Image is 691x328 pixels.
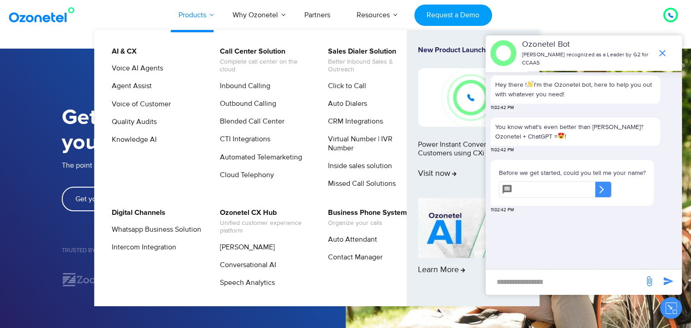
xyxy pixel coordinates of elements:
[62,272,346,288] div: Image Carousel
[418,265,465,275] span: Learn More
[322,80,368,92] a: Click to Call
[214,152,303,163] a: Automated Telemarketing
[62,187,151,211] a: Get your free demo
[106,116,158,128] a: Quality Audits
[640,272,658,290] span: send message
[495,80,656,99] p: Hey there ! I'm the Ozonetel bot, here to help you out with whatever you need!
[106,99,172,110] a: Voice of Customer
[322,252,384,263] a: Contact Manager
[418,169,457,179] span: Visit now
[522,39,652,51] p: Ozonetel Bot
[418,198,528,258] img: AI
[62,272,119,288] img: zoomrx.svg
[414,5,492,26] a: Request a Demo
[418,46,528,194] a: New Product LaunchPower Instant Conversations with Customers using CXi SwitchVisit now
[214,98,278,109] a: Outbound Calling
[214,277,276,288] a: Speech Analytics
[220,219,309,235] span: Unified customer experience platform
[214,116,286,127] a: Blended Call Center
[653,44,671,62] span: end chat or minimize
[106,207,167,219] a: Digital Channels
[322,116,384,127] a: CRM Integrations
[106,242,178,253] a: Intercom Integration
[418,198,528,291] a: Learn More
[220,58,309,74] span: Complete call center on the cloud
[499,168,646,178] p: Before we get started, could you tell me your name?
[106,80,153,92] a: Agent Assist
[214,134,272,145] a: CTI Integrations
[490,40,517,66] img: header
[214,259,278,271] a: Conversational AI
[328,58,418,74] span: Better Inbound Sales & Outreach
[106,224,203,235] a: Whatsapp Business Solution
[322,178,397,189] a: Missed Call Solutions
[495,122,656,141] p: You know what's even better than [PERSON_NAME]? Ozonetel + ChatGPT = !
[214,80,272,92] a: Inbound Calling
[322,46,419,75] a: Sales Dialer SolutionBetter Inbound Sales & Outreach
[62,272,119,288] div: 2 / 7
[328,219,407,227] span: Organize your calls
[522,51,652,67] p: [PERSON_NAME] recognized as a Leader by G2 for CCAAS
[75,195,137,203] span: Get your free demo
[214,46,311,75] a: Call Center SolutionComplete call center on the cloud
[660,297,682,319] button: Close chat
[62,160,346,171] p: The point of contact you need to reach the point of sale faster.
[106,63,164,74] a: Voice AI Agents
[322,207,408,229] a: Business Phone SystemOrganize your calls
[106,46,138,57] a: AI & CX
[214,242,276,253] a: [PERSON_NAME]
[322,98,368,109] a: Auto Dialers
[106,134,158,145] a: Knowledge AI
[322,134,419,154] a: Virtual Number | IVR Number
[527,81,533,87] img: 👋
[491,104,514,111] span: 11:02:42 PM
[491,207,514,214] span: 11:02:42 PM
[322,234,378,245] a: Auto Attendant
[62,105,346,155] h1: Get Toll-free number for your business.
[490,274,639,290] div: new-msg-input
[491,147,514,154] span: 11:02:42 PM
[418,68,528,126] img: New-Project-17.png
[558,133,564,139] img: 😍
[659,272,677,290] span: send message
[322,160,393,172] a: Inside sales solution
[214,207,311,236] a: Ozonetel CX HubUnified customer experience platform
[214,169,275,181] a: Cloud Telephony
[62,248,346,253] h5: Trusted by 2000+ Businesses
